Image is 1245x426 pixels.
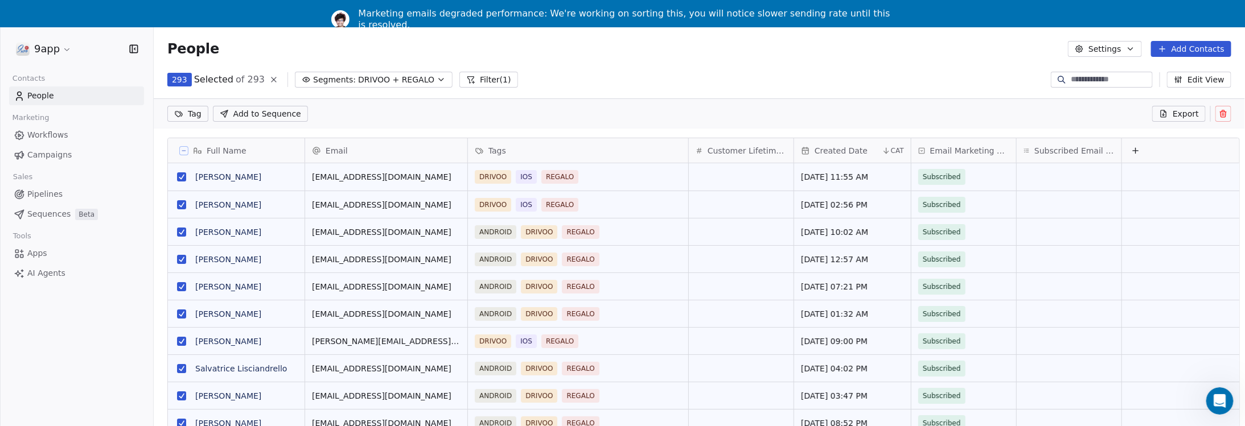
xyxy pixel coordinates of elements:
[9,86,144,105] a: People
[923,254,961,265] span: Subscribed
[312,171,461,183] span: [EMAIL_ADDRESS][DOMAIN_NAME]
[521,307,557,321] span: DRIVOO
[188,108,202,119] span: Tag
[207,145,246,156] span: Full Name
[312,390,461,402] span: [EMAIL_ADDRESS][DOMAIN_NAME]
[1152,106,1206,122] button: Export
[801,281,904,292] span: [DATE] 07:21 PM
[801,363,904,374] span: [DATE] 04:02 PM
[168,138,305,163] div: Full Name
[541,170,578,184] span: REGALO
[562,362,599,375] span: REGALO
[475,307,516,321] span: ANDROID
[923,363,961,374] span: Subscribed
[195,364,287,373] a: Salvatrice Lisciandrello
[233,108,301,119] span: Add to Sequence
[923,390,961,402] span: Subscribed
[521,253,557,266] span: DRIVOO
[521,389,557,403] span: DRIVOO
[923,281,961,292] span: Subscribed
[8,228,36,245] span: Tools
[475,362,516,375] span: ANDROID
[195,337,261,346] a: [PERSON_NAME]
[516,170,537,184] span: IOS
[1068,41,1141,57] button: Settings
[923,226,961,238] span: Subscribed
[195,200,261,209] a: [PERSON_NAME]
[689,138,794,163] div: Customer Lifetime Value
[75,209,98,220] span: Beta
[1173,108,1199,119] span: Export
[923,336,961,347] span: Subscribed
[326,145,348,156] span: Email
[27,208,71,220] span: Sequences
[312,363,461,374] span: [EMAIL_ADDRESS][DOMAIN_NAME]
[708,145,787,156] span: Customer Lifetime Value
[930,145,1009,156] span: Email Marketing Consent
[359,8,896,31] div: Marketing emails degraded performance: We're working on sorting this, you will notice slower send...
[9,185,144,204] a: Pipelines
[195,309,261,319] a: [PERSON_NAME]
[459,72,518,88] button: Filter(1)
[313,74,356,86] span: Segments:
[516,198,537,212] span: IOS
[801,390,904,402] span: [DATE] 03:47 PM
[195,391,261,400] a: [PERSON_NAME]
[312,199,461,210] span: [EMAIL_ADDRESS][DOMAIN_NAME]
[541,334,578,348] span: REGALO
[468,138,688,163] div: Tags
[1167,72,1231,88] button: Edit View
[9,264,144,283] a: AI Agents
[923,199,961,210] span: Subscribed
[194,73,233,86] span: Selected
[794,138,911,163] div: Created DateCAT
[475,170,511,184] span: DRIVOO
[1017,138,1121,163] div: Subscribed Email Categories
[27,129,68,141] span: Workflows
[475,198,511,212] span: DRIVOO
[34,42,60,56] span: 9app
[14,39,74,59] button: 9app
[9,126,144,144] a: Workflows
[167,106,208,122] button: Tag
[16,42,30,56] img: logo_con%20trasparenza.png
[172,74,187,85] span: 293
[195,172,261,181] a: [PERSON_NAME]
[9,244,144,263] a: Apps
[801,254,904,265] span: [DATE] 12:57 AM
[312,226,461,238] span: [EMAIL_ADDRESS][DOMAIN_NAME]
[521,362,557,375] span: DRIVOO
[312,254,461,265] span: [EMAIL_ADDRESS][DOMAIN_NAME]
[541,198,578,212] span: REGALO
[475,280,516,293] span: ANDROID
[358,74,434,86] span: DRIVOO + REGALO
[521,280,557,293] span: DRIVOO
[195,255,261,264] a: [PERSON_NAME]
[562,307,599,321] span: REGALO
[562,253,599,266] span: REGALO
[167,40,219,57] span: People
[475,225,516,239] span: ANDROID
[167,73,192,86] button: 293
[331,10,350,28] img: Profile image for Ram
[562,225,599,239] span: REGALO
[7,109,54,126] span: Marketing
[891,146,904,155] span: CAT
[488,145,506,156] span: Tags
[9,146,144,164] a: Campaigns
[312,281,461,292] span: [EMAIL_ADDRESS][DOMAIN_NAME]
[236,73,265,86] span: of 293
[801,336,904,347] span: [DATE] 09:00 PM
[923,171,961,183] span: Subscribed
[27,90,54,102] span: People
[312,308,461,320] span: [EMAIL_ADDRESS][DOMAIN_NAME]
[516,334,537,348] span: IOS
[1206,387,1234,415] iframe: Intercom live chat
[195,282,261,291] a: [PERSON_NAME]
[195,228,261,237] a: [PERSON_NAME]
[801,171,904,183] span: [DATE] 11:55 AM
[213,106,308,122] button: Add to Sequence
[7,70,50,87] span: Contacts
[475,389,516,403] span: ANDROID
[475,253,516,266] span: ANDROID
